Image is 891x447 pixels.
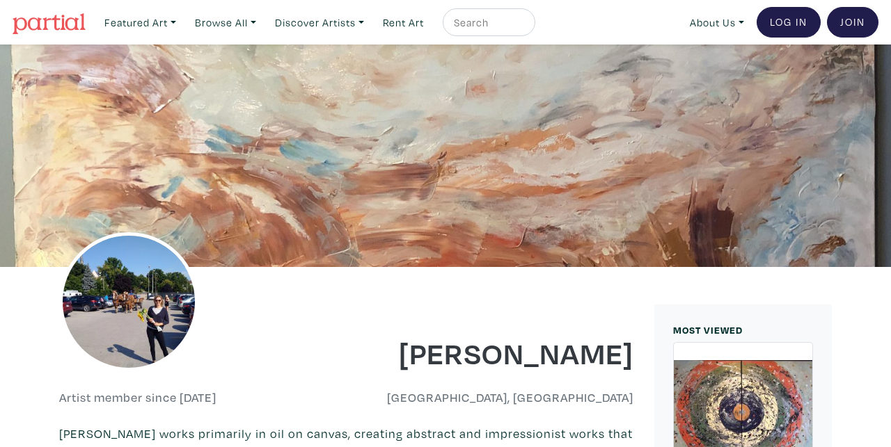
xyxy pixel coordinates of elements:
small: MOST VIEWED [673,323,743,336]
a: Rent Art [377,8,430,37]
a: Log In [757,7,821,38]
input: Search [452,14,522,31]
a: Featured Art [98,8,182,37]
h6: [GEOGRAPHIC_DATA], [GEOGRAPHIC_DATA] [357,390,634,405]
a: About Us [684,8,750,37]
a: Discover Artists [269,8,370,37]
h6: Artist member since [DATE] [59,390,216,405]
img: phpThumb.php [59,232,198,371]
a: Join [827,7,878,38]
a: Browse All [189,8,262,37]
h1: [PERSON_NAME] [357,334,634,371]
